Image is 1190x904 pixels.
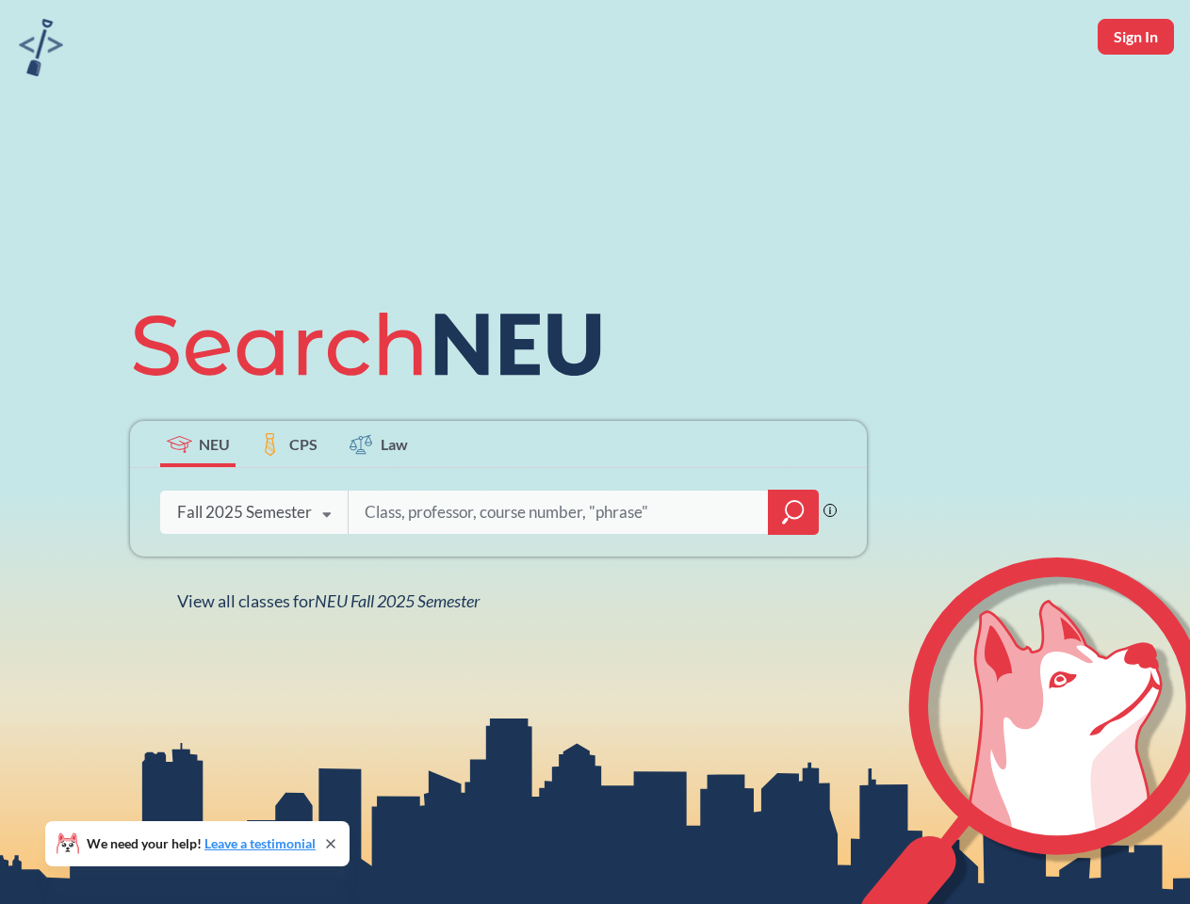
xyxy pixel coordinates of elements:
span: CPS [289,433,318,455]
div: Fall 2025 Semester [177,502,312,523]
span: NEU [199,433,230,455]
span: NEU Fall 2025 Semester [315,590,480,611]
svg: magnifying glass [782,499,805,525]
span: Law [381,433,408,455]
input: Class, professor, course number, "phrase" [363,492,755,532]
a: sandbox logo [19,19,63,82]
button: Sign In [1098,19,1174,55]
div: magnifying glass [768,490,819,535]
span: View all classes for [177,590,480,611]
a: Leave a testimonial [204,835,316,851]
img: sandbox logo [19,19,63,76]
span: We need your help! [87,837,316,850]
